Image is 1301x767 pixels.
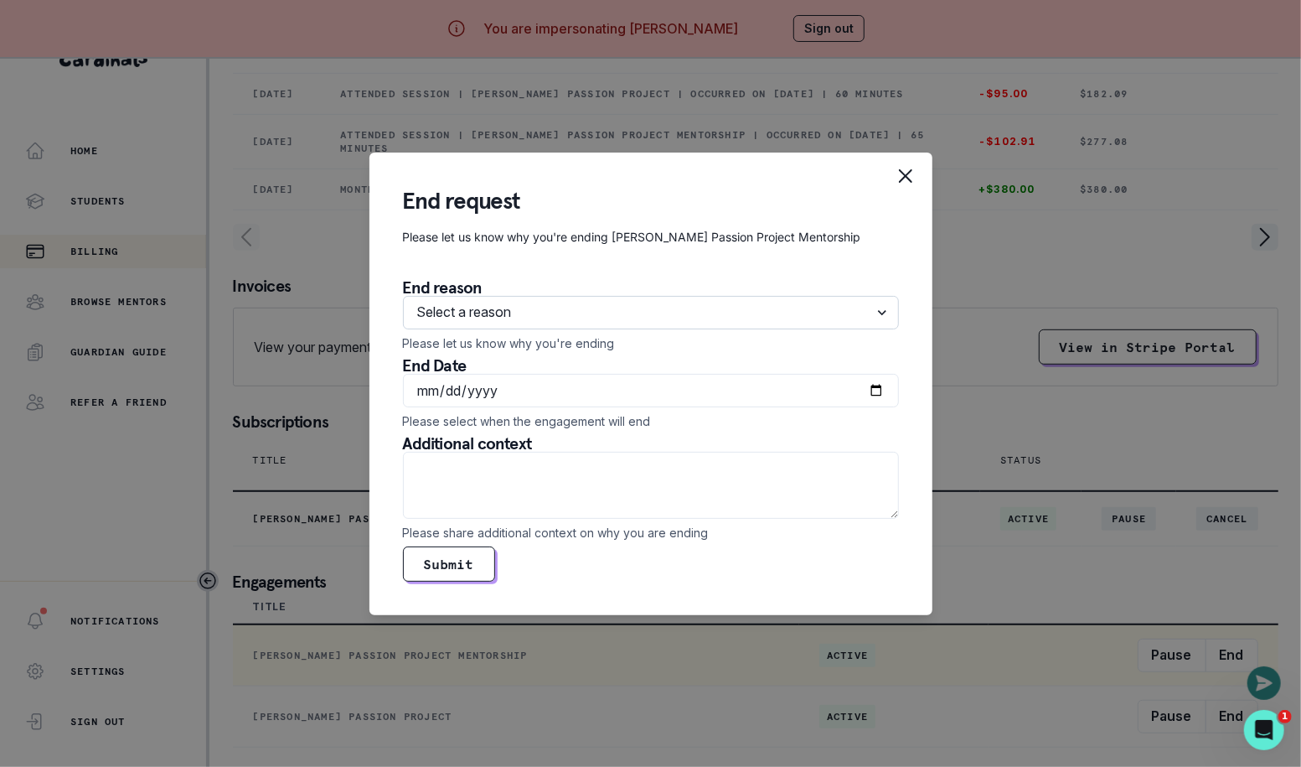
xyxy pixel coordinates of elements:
[403,547,495,582] button: Submit
[403,186,899,215] header: End request
[1278,710,1292,723] span: 1
[403,357,899,374] p: End Date
[403,414,899,428] div: Please select when the engagement will end
[889,159,922,193] button: Close
[403,435,899,452] p: Additional context
[403,229,899,246] div: Please let us know why you're ending [PERSON_NAME] Passion Project Mentorship
[403,336,899,350] div: Please let us know why you're ending
[403,526,899,540] div: Please share additional context on why you are ending
[1244,710,1284,750] iframe: Intercom live chat
[403,279,899,296] p: End reason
